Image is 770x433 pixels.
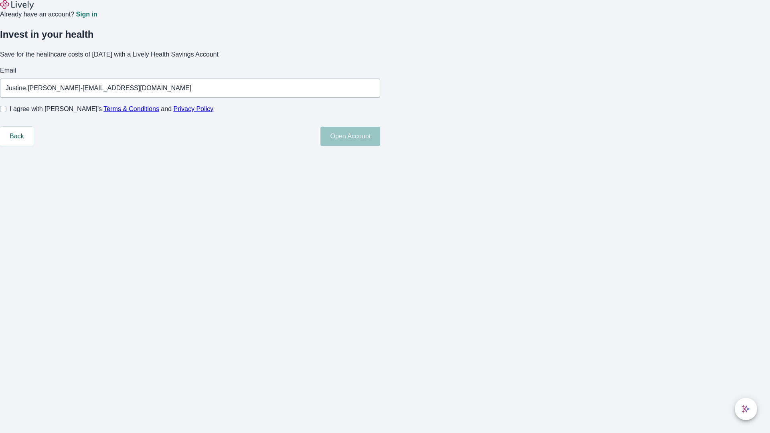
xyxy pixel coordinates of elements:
[10,104,213,114] span: I agree with [PERSON_NAME]’s and
[76,11,97,18] a: Sign in
[735,398,757,420] button: chat
[103,105,159,112] a: Terms & Conditions
[742,405,750,413] svg: Lively AI Assistant
[174,105,214,112] a: Privacy Policy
